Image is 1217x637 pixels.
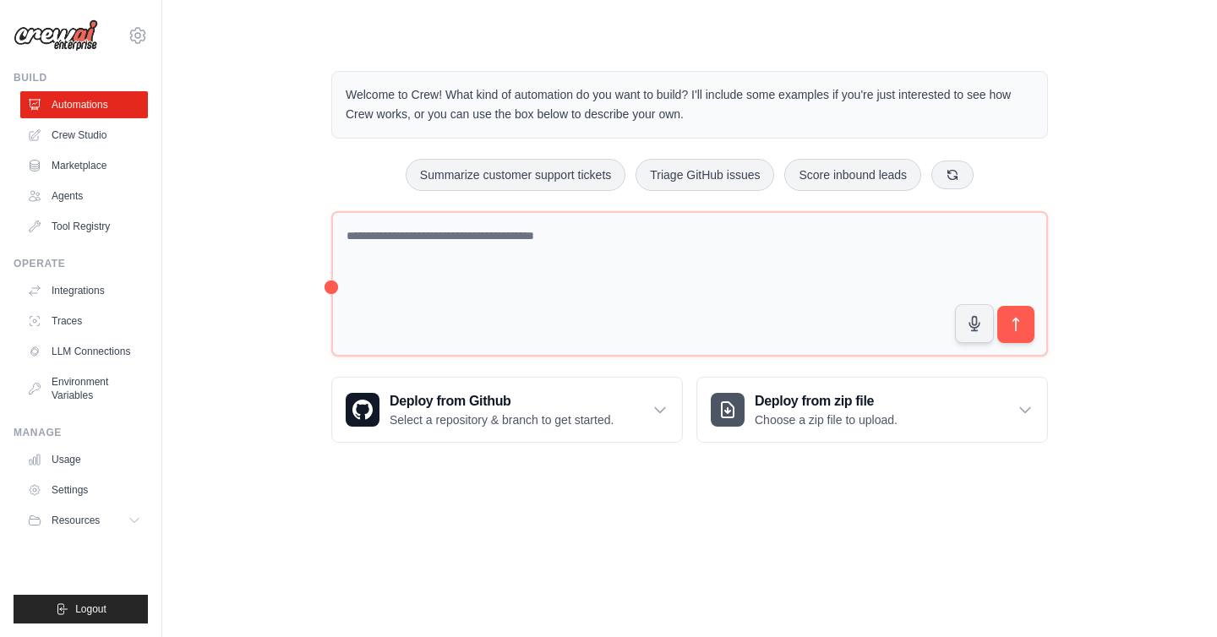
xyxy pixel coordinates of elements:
div: Operate [14,257,148,270]
span: Logout [75,602,106,616]
p: Select a repository & branch to get started. [390,411,614,428]
button: Summarize customer support tickets [406,159,625,191]
a: LLM Connections [20,338,148,365]
button: Resources [20,507,148,534]
a: Traces [20,308,148,335]
button: Logout [14,595,148,623]
a: Crew Studio [20,122,148,149]
a: Tool Registry [20,213,148,240]
div: Build [14,71,148,84]
span: Resources [52,514,100,527]
h3: Deploy from zip file [755,391,898,411]
a: Automations [20,91,148,118]
a: Integrations [20,277,148,304]
a: Settings [20,476,148,504]
img: Logo [14,19,98,52]
h3: Deploy from Github [390,391,614,411]
div: Manage [14,426,148,439]
p: Choose a zip file to upload. [755,411,898,428]
a: Environment Variables [20,368,148,409]
a: Agents [20,182,148,210]
button: Score inbound leads [784,159,921,191]
p: Welcome to Crew! What kind of automation do you want to build? I'll include some examples if you'... [346,85,1034,124]
a: Usage [20,446,148,473]
button: Triage GitHub issues [636,159,774,191]
a: Marketplace [20,152,148,179]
